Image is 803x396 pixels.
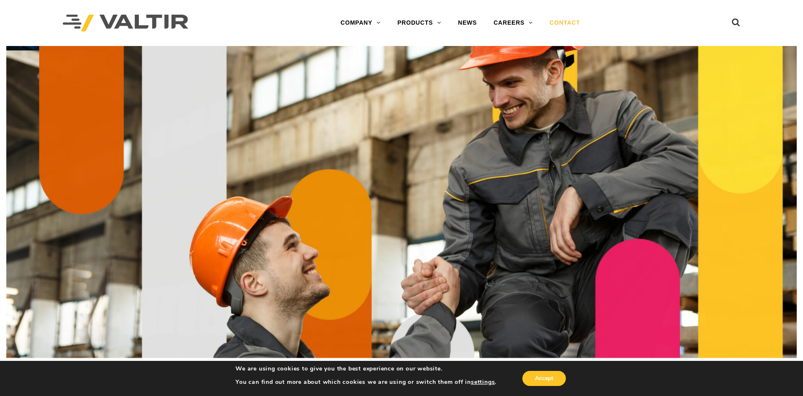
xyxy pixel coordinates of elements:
[450,15,485,31] a: NEWS
[522,371,566,386] button: Accept
[541,15,588,31] a: CONTACT
[6,46,797,358] img: Contact_1
[235,378,496,386] p: You can find out more about which cookies we are using or switch them off in .
[235,365,496,373] p: We are using cookies to give you the best experience on our website.
[332,15,389,31] a: COMPANY
[389,15,450,31] a: PRODUCTS
[485,15,541,31] a: CAREERS
[471,378,495,386] button: settings
[63,15,188,32] img: Valtir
